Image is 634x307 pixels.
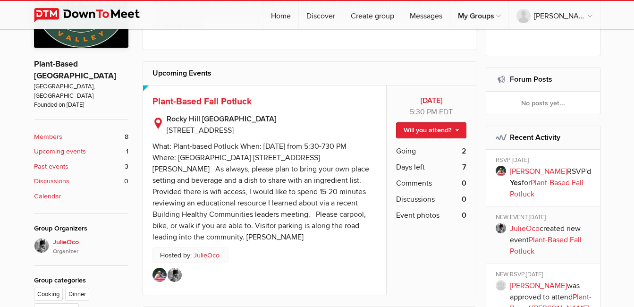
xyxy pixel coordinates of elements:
a: Create group [343,1,402,29]
a: Calendar [34,191,128,202]
b: Yes [510,178,522,188]
a: JulieOco [194,250,220,261]
span: Comments [396,178,432,189]
span: Days left [396,162,425,173]
span: 5:30 PM [410,107,437,117]
a: Members 8 [34,132,128,142]
span: Founded on [DATE] [34,101,128,110]
a: Plant-Based Fall Potluck [510,235,582,256]
a: Will you attend? [396,122,466,138]
span: [DATE] [512,156,529,164]
a: Plant-Based Fall Potluck [152,96,252,107]
span: [STREET_ADDRESS] [167,126,234,135]
a: JulieOco [510,224,540,233]
div: What: Plant-based Potluck When: [DATE] from 5:30-730 PM Where: [GEOGRAPHIC_DATA] [STREET_ADDRESS]... [152,142,369,242]
b: Rocky Hill [GEOGRAPHIC_DATA] [167,113,377,125]
a: Forum Posts [510,75,552,84]
span: America/New_York [439,107,453,117]
span: 3 [125,162,128,172]
b: Calendar [34,191,61,202]
b: Discussions [34,176,69,187]
a: Plant-Based Fall Potluck [510,178,583,199]
span: Discussions [396,194,435,205]
div: NEW RSVP, [496,271,593,280]
div: Group categories [34,275,128,286]
span: 8 [125,132,128,142]
span: [GEOGRAPHIC_DATA], [GEOGRAPHIC_DATA] [34,82,128,101]
img: DownToMeet [34,8,154,22]
a: JulieOcoOrganizer [34,238,128,256]
b: 2 [462,145,466,157]
a: Upcoming events 1 [34,146,128,157]
div: RSVP, [496,156,593,166]
span: Going [396,145,416,157]
p: Hosted by: [152,247,228,264]
p: RSVP'd for [510,166,593,200]
a: Discover [299,1,343,29]
b: Upcoming events [34,146,86,157]
span: 1 [126,146,128,157]
div: NEW EVENT, [496,213,593,223]
a: Home [263,1,298,29]
img: JulieOco [34,238,49,253]
a: [PERSON_NAME] [509,1,600,29]
b: 0 [462,194,466,205]
i: Organizer [53,247,128,256]
a: [PERSON_NAME] [510,281,567,290]
a: [PERSON_NAME] [510,167,567,176]
a: Past events 3 [34,162,128,172]
span: [DATE] [526,271,543,278]
a: Messages [402,1,450,29]
span: Event photos [396,210,440,221]
b: Members [34,132,62,142]
span: 0 [124,176,128,187]
b: 7 [462,162,466,173]
p: created new event [510,223,593,257]
b: Past events [34,162,68,172]
a: Discussions 0 [34,176,128,187]
img: JulieOco [168,268,182,282]
span: JulieOco [53,237,128,256]
h2: Upcoming Events [152,62,467,85]
div: No posts yet... [486,92,600,114]
b: [DATE] [396,95,466,106]
span: [DATE] [529,213,546,221]
b: 0 [462,178,466,189]
img: Larry K. [152,268,167,282]
a: My Groups [450,1,508,29]
b: 0 [462,210,466,221]
h2: Recent Activity [496,126,591,149]
div: Group Organizers [34,223,128,234]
